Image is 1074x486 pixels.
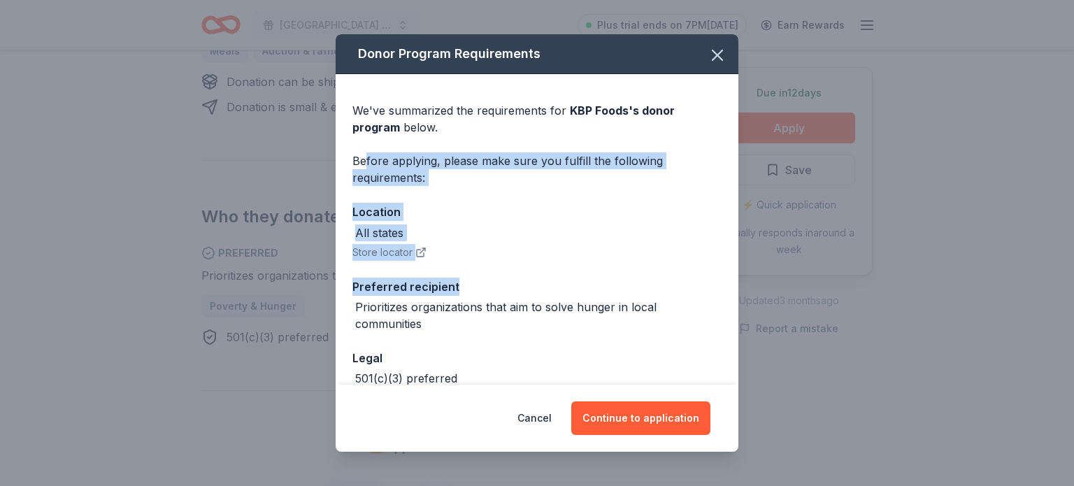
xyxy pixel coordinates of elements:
div: All states [355,224,403,241]
div: We've summarized the requirements for below. [352,102,722,136]
div: Legal [352,349,722,367]
div: Donor Program Requirements [336,34,738,74]
div: Preferred recipient [352,278,722,296]
div: 501(c)(3) preferred [355,370,457,387]
button: Continue to application [571,401,710,435]
div: Location [352,203,722,221]
div: Prioritizes organizations that aim to solve hunger in local communities [355,299,722,332]
button: Store locator [352,244,427,261]
div: Before applying, please make sure you fulfill the following requirements: [352,152,722,186]
button: Cancel [517,401,552,435]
